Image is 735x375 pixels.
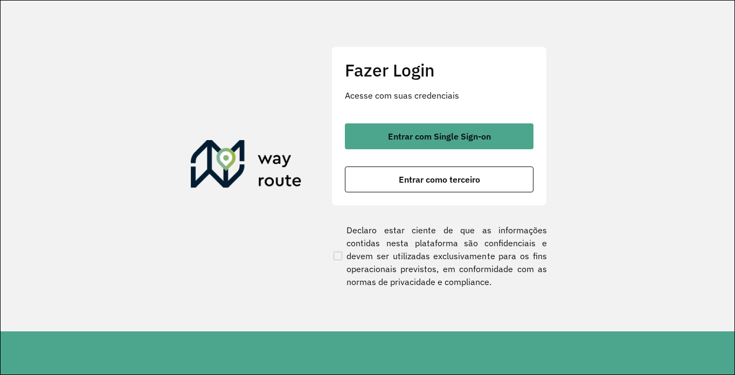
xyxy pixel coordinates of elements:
[331,224,547,288] label: Declaro estar ciente de que as informações contidas nesta plataforma são confidenciais e devem se...
[399,175,480,184] span: Entrar como terceiro
[191,140,302,192] img: Roteirizador AmbevTech
[345,166,533,192] button: button
[345,60,533,80] h2: Fazer Login
[345,89,533,102] p: Acesse com suas credenciais
[388,132,491,141] span: Entrar com Single Sign-on
[345,123,533,149] button: button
